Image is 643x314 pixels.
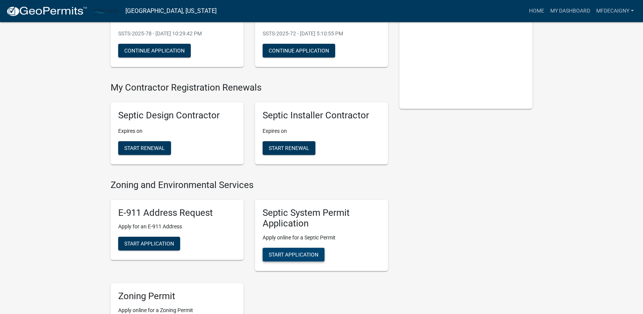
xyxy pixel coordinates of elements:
[118,207,236,218] h5: E-911 Address Request
[111,180,388,191] h4: Zoning and Environmental Services
[547,4,593,18] a: My Dashboard
[118,223,236,231] p: Apply for an E-911 Address
[263,248,325,261] button: Start Application
[125,5,217,18] a: [GEOGRAPHIC_DATA], [US_STATE]
[111,82,388,171] wm-registration-list-section: My Contractor Registration Renewals
[593,4,637,18] a: MFDeCaigny
[118,44,191,57] button: Continue Application
[263,30,380,38] p: SSTS-2025-72 - [DATE] 5:10:55 PM
[93,6,119,16] img: Carlton County, Minnesota
[263,110,380,121] h5: Septic Installer Contractor
[118,110,236,121] h5: Septic Design Contractor
[269,145,309,151] span: Start Renewal
[263,234,380,242] p: Apply online for a Septic Permit
[118,30,236,38] p: SSTS-2025-78 - [DATE] 10:29:42 PM
[118,291,236,302] h5: Zoning Permit
[263,207,380,230] h5: Septic System Permit Application
[118,141,171,155] button: Start Renewal
[124,145,165,151] span: Start Renewal
[263,127,380,135] p: Expires on
[263,44,335,57] button: Continue Application
[118,237,180,250] button: Start Application
[526,4,547,18] a: Home
[118,127,236,135] p: Expires on
[263,141,315,155] button: Start Renewal
[269,252,318,258] span: Start Application
[124,241,174,247] span: Start Application
[111,82,388,93] h4: My Contractor Registration Renewals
